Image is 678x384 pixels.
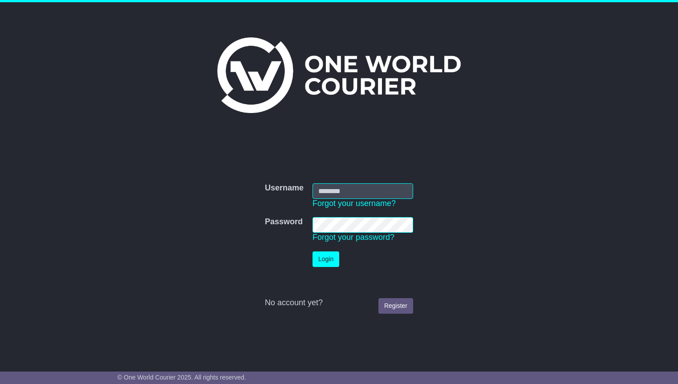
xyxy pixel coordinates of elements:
[265,217,303,227] label: Password
[313,199,396,208] a: Forgot your username?
[118,374,246,381] span: © One World Courier 2025. All rights reserved.
[378,298,413,314] a: Register
[217,37,460,113] img: One World
[265,298,413,308] div: No account yet?
[313,251,339,267] button: Login
[313,233,394,242] a: Forgot your password?
[265,183,304,193] label: Username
